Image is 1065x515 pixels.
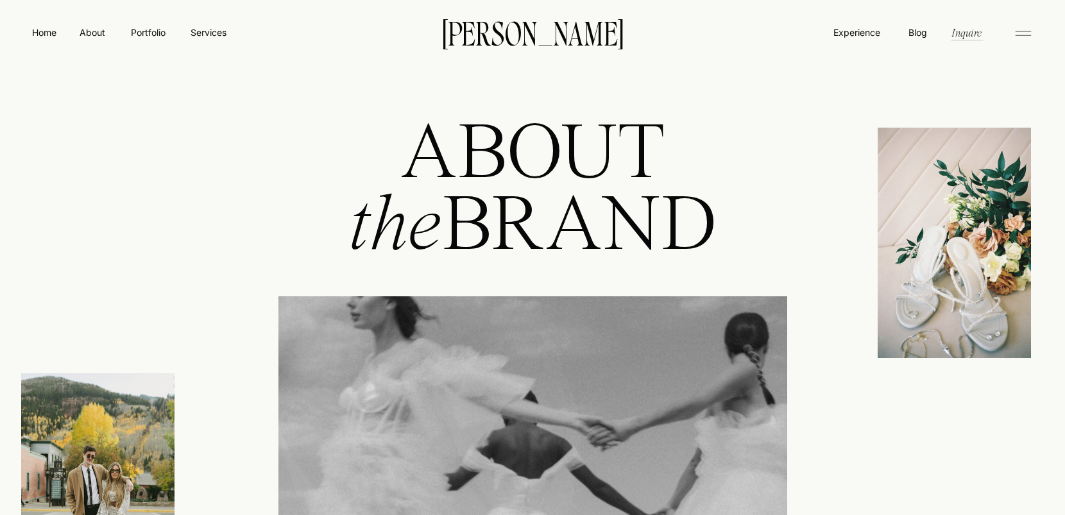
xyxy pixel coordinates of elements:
[30,26,59,39] a: Home
[125,26,171,39] a: Portfolio
[832,26,882,39] a: Experience
[422,19,643,46] a: [PERSON_NAME]
[78,26,106,38] a: About
[348,188,442,267] i: the
[950,25,983,40] a: Inquire
[189,26,227,39] a: Services
[301,121,764,310] h1: ABOUT BRAND
[905,26,930,38] a: Blog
